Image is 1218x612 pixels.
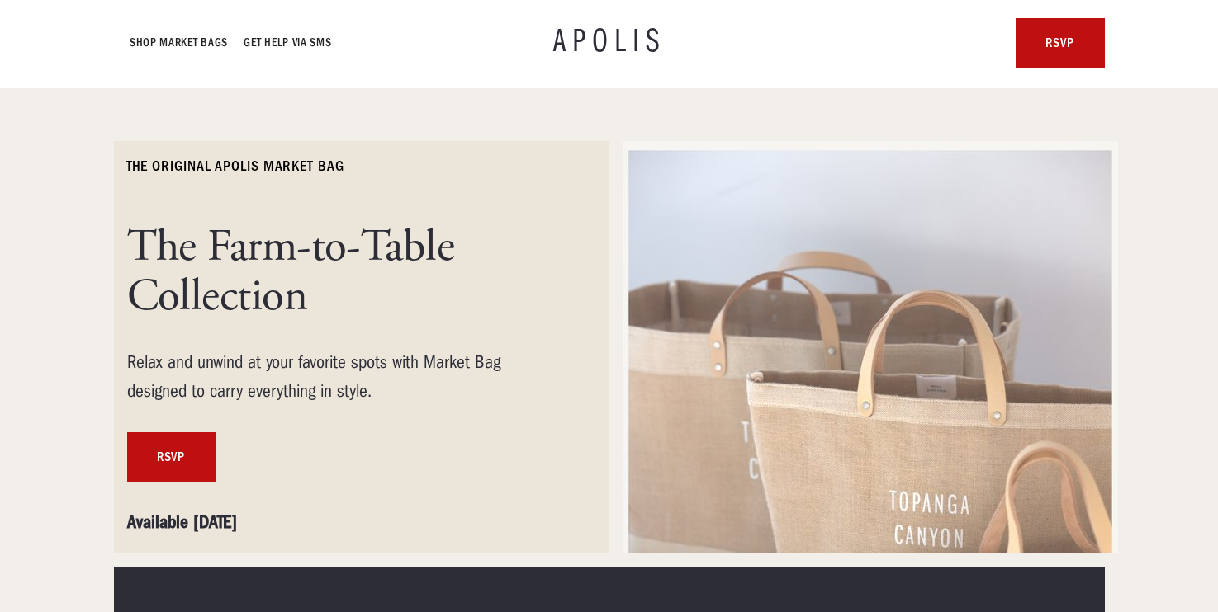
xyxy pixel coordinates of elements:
[127,348,557,406] div: Relax and unwind at your favorite spots with Market Bag designed to carry everything in style.
[553,26,666,59] a: APOLIS
[244,33,332,53] a: GET HELP VIA SMS
[130,33,229,53] a: Shop Market bags
[127,432,216,482] a: RSVP
[1016,18,1104,68] a: rsvp
[127,511,237,533] strong: Available [DATE]
[127,157,344,177] h6: The ORIGINAL Apolis market bag
[127,223,557,322] h1: The Farm-to-Table Collection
